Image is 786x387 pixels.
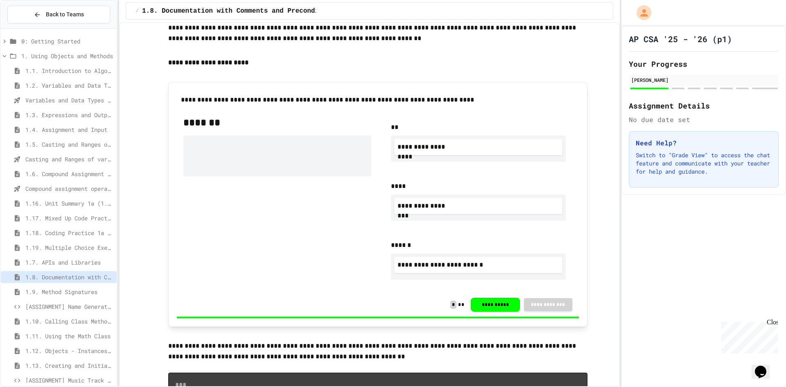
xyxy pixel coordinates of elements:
span: [ASSIGNMENT] Music Track Creator (LO4) [25,376,113,385]
span: 1.8. Documentation with Comments and Preconditions [25,273,113,281]
span: 1.2. Variables and Data Types [25,81,113,90]
span: 0: Getting Started [21,37,113,45]
span: 1.16. Unit Summary 1a (1.1-1.6) [25,199,113,208]
h2: Your Progress [629,58,779,70]
span: 1.18. Coding Practice 1a (1.1-1.6) [25,229,113,237]
p: Switch to "Grade View" to access the chat feature and communicate with your teacher for help and ... [636,151,772,176]
div: My Account [628,3,653,22]
span: Compound assignment operators - Quiz [25,184,113,193]
span: [ASSIGNMENT] Name Generator Tool (LO5) [25,302,113,311]
span: 1.19. Multiple Choice Exercises for Unit 1a (1.1-1.6) [25,243,113,252]
span: 1.4. Assignment and Input [25,125,113,134]
h1: AP CSA '25 - '26 (p1) [629,33,732,45]
span: 1.13. Creating and Initializing Objects: Constructors [25,361,113,370]
span: 1.6. Compound Assignment Operators [25,170,113,178]
span: 1.1. Introduction to Algorithms, Programming, and Compilers [25,66,113,75]
iframe: chat widget [752,354,778,379]
span: 1.17. Mixed Up Code Practice 1.1-1.6 [25,214,113,222]
span: 1.9. Method Signatures [25,287,113,296]
span: 1.3. Expressions and Output [New] [25,111,113,119]
iframe: chat widget [718,319,778,353]
div: Chat with us now!Close [3,3,56,52]
span: Variables and Data Types - Quiz [25,96,113,104]
span: Back to Teams [46,10,84,19]
span: Casting and Ranges of variables - Quiz [25,155,113,163]
h3: Need Help? [636,138,772,148]
span: 1.12. Objects - Instances of Classes [25,346,113,355]
span: / [136,8,139,14]
div: No due date set [629,115,779,124]
span: 1.7. APIs and Libraries [25,258,113,267]
span: 1. Using Objects and Methods [21,52,113,60]
span: 1.10. Calling Class Methods [25,317,113,326]
span: 1.11. Using the Math Class [25,332,113,340]
span: 1.8. Documentation with Comments and Preconditions [142,6,339,16]
div: [PERSON_NAME] [631,76,776,84]
span: 1.5. Casting and Ranges of Values [25,140,113,149]
h2: Assignment Details [629,100,779,111]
